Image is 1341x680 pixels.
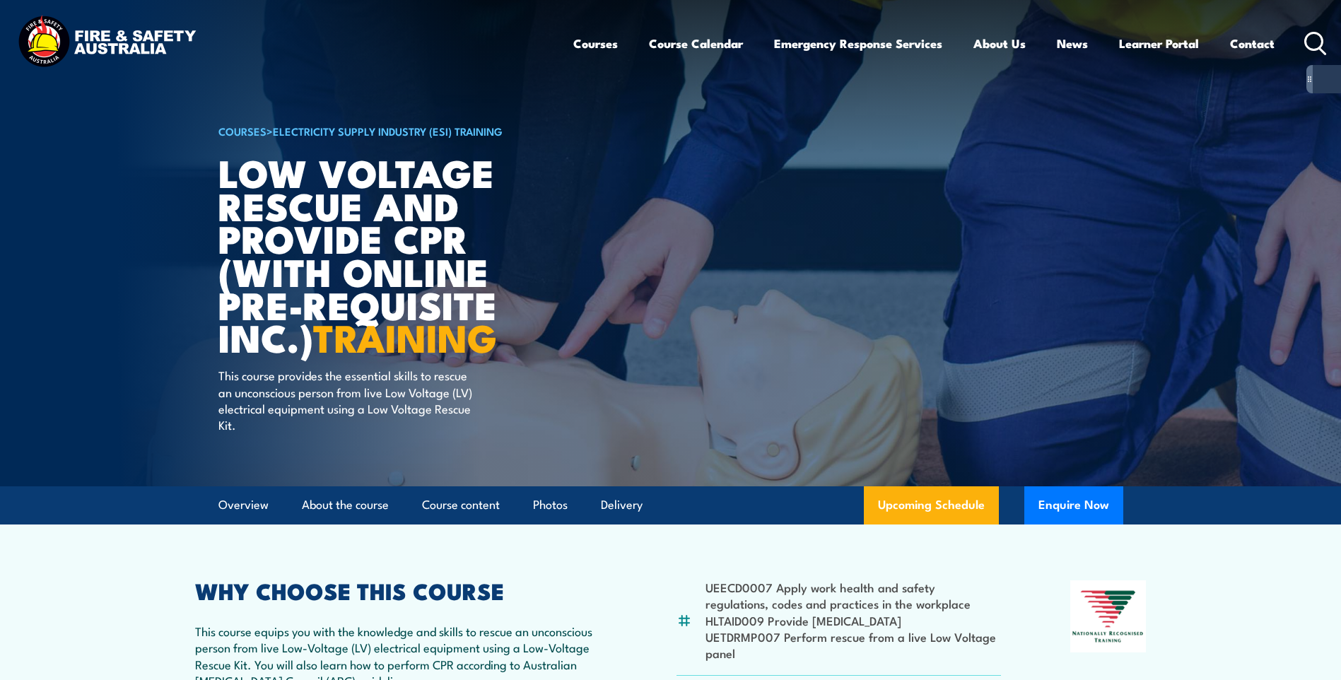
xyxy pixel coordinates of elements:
li: UEECD0007 Apply work health and safety regulations, codes and practices in the workplace [705,579,1002,612]
li: HLTAID009 Provide [MEDICAL_DATA] [705,612,1002,628]
h2: WHY CHOOSE THIS COURSE [195,580,608,600]
a: Delivery [601,486,643,524]
a: COURSES [218,123,267,139]
p: This course provides the essential skills to rescue an unconscious person from live Low Voltage (... [218,367,476,433]
a: About the course [302,486,389,524]
img: Nationally Recognised Training logo. [1070,580,1147,652]
a: Contact [1230,25,1275,62]
h1: Low Voltage Rescue and Provide CPR (with online Pre-requisite inc.) [218,156,568,353]
button: Enquire Now [1024,486,1123,524]
a: Course Calendar [649,25,743,62]
li: UETDRMP007 Perform rescue from a live Low Voltage panel [705,628,1002,662]
a: Photos [533,486,568,524]
a: About Us [973,25,1026,62]
a: Courses [573,25,618,62]
a: Upcoming Schedule [864,486,999,524]
a: Overview [218,486,269,524]
a: Learner Portal [1119,25,1199,62]
a: News [1057,25,1088,62]
h6: > [218,122,568,139]
a: Course content [422,486,500,524]
a: Electricity Supply Industry (ESI) Training [273,123,503,139]
a: Emergency Response Services [774,25,942,62]
strong: TRAINING [313,307,497,365]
